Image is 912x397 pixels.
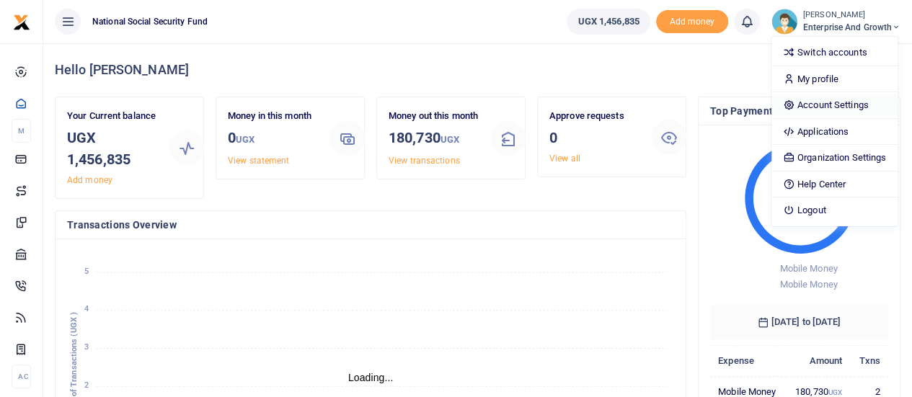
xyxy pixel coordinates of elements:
h3: 0 [549,127,640,148]
span: Enterprise and Growth [803,21,900,34]
a: Help Center [771,174,898,195]
a: View transactions [389,156,460,166]
img: logo-small [13,14,30,31]
h4: Hello [PERSON_NAME] [55,62,900,78]
a: View all [549,153,580,164]
tspan: 2 [84,380,89,390]
a: Logout [771,200,898,220]
p: Approve requests [549,109,640,124]
img: profile-user [771,9,797,35]
tspan: 5 [84,267,89,276]
a: Add money [656,15,728,26]
span: Mobile Money [779,263,837,274]
li: Toup your wallet [656,10,728,34]
a: Add money [67,175,112,185]
small: [PERSON_NAME] [803,9,900,22]
a: Account Settings [771,95,898,115]
th: Expense [710,345,786,376]
text: Loading... [348,372,394,383]
a: Switch accounts [771,43,898,63]
h3: UGX 1,456,835 [67,127,158,170]
h3: 180,730 [389,127,479,151]
span: UGX 1,456,835 [577,14,639,29]
small: UGX [236,134,254,145]
li: M [12,119,31,143]
small: UGX [828,388,842,396]
p: Money in this month [228,109,319,124]
th: Txns [850,345,888,376]
h3: 0 [228,127,319,151]
a: UGX 1,456,835 [567,9,650,35]
tspan: 4 [84,304,89,313]
li: Wallet ballance [561,9,655,35]
p: Money out this month [389,109,479,124]
a: My profile [771,69,898,89]
h4: Top Payments & Expenses [710,103,888,119]
h6: [DATE] to [DATE] [710,305,888,339]
tspan: 3 [84,342,89,352]
a: Applications [771,122,898,142]
a: Organization Settings [771,148,898,168]
span: Add money [656,10,728,34]
span: Mobile Money [779,279,837,290]
p: Your Current balance [67,109,158,124]
h4: Transactions Overview [67,217,674,233]
a: logo-small logo-large logo-large [13,16,30,27]
a: View statement [228,156,289,166]
th: Amount [786,345,850,376]
a: profile-user [PERSON_NAME] Enterprise and Growth [771,9,900,35]
span: National Social Security Fund [87,15,213,28]
small: UGX [440,134,459,145]
li: Ac [12,365,31,388]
